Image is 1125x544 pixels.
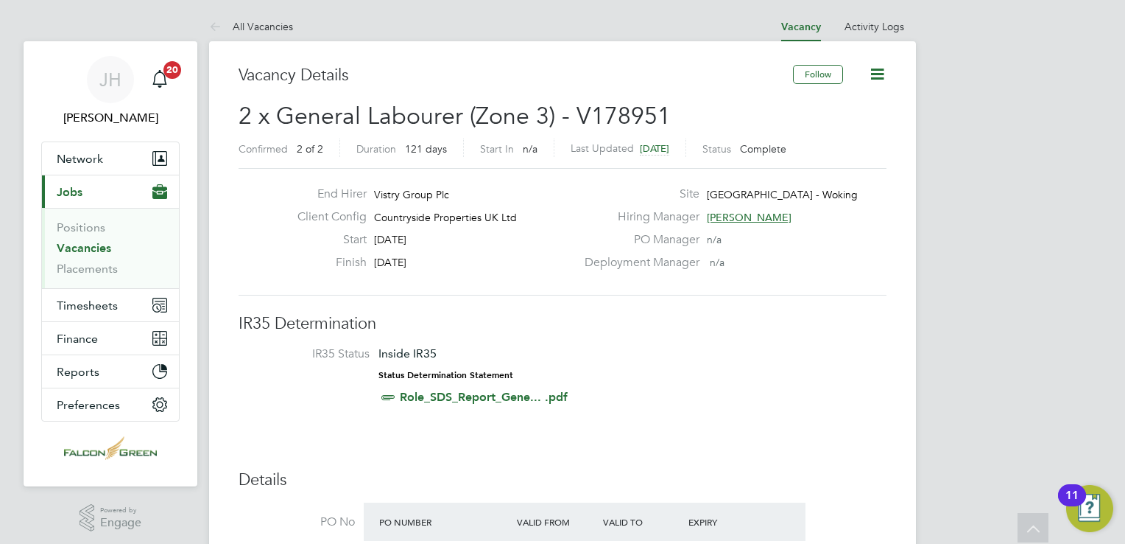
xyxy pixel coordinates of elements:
span: John Hearty [41,109,180,127]
span: Powered by [100,504,141,517]
span: Jobs [57,185,82,199]
span: JH [99,70,121,89]
button: Finance [42,322,179,355]
span: Network [57,152,103,166]
label: Client Config [286,209,367,225]
a: Placements [57,262,118,276]
span: n/a [523,142,537,156]
span: [PERSON_NAME] [707,211,791,224]
span: [DATE] [374,256,406,269]
button: Network [42,142,179,175]
span: 2 of 2 [297,142,323,156]
span: Preferences [57,398,120,412]
span: 2 x General Labourer (Zone 3) - V178951 [239,102,671,130]
label: Confirmed [239,142,288,156]
span: n/a [707,233,722,246]
a: Positions [57,220,105,234]
div: Jobs [42,208,179,288]
a: Powered byEngage [80,504,142,532]
span: Finance [57,332,98,346]
label: End Hirer [286,186,367,202]
div: Valid From [513,509,599,535]
h3: Details [239,470,886,491]
span: [GEOGRAPHIC_DATA] - Woking [707,188,858,201]
label: Duration [356,142,396,156]
button: Open Resource Center, 11 new notifications [1066,485,1113,532]
span: Inside IR35 [378,346,437,360]
a: 20 [145,56,174,103]
label: Start In [480,142,514,156]
div: Expiry [685,509,771,535]
span: Complete [740,142,786,156]
span: Countryside Properties UK Ltd [374,211,517,224]
label: Hiring Manager [576,209,699,225]
label: Site [576,186,699,202]
div: PO Number [375,509,513,535]
nav: Main navigation [24,41,197,487]
span: Engage [100,517,141,529]
img: falcongreen-logo-retina.png [64,436,157,460]
span: n/a [710,256,724,269]
label: Start [286,232,367,248]
h3: IR35 Determination [239,313,886,335]
label: PO Manager [576,232,699,248]
label: Finish [286,255,367,271]
span: 20 [163,61,181,79]
a: Role_SDS_Report_Gene... .pdf [400,390,568,404]
button: Preferences [42,388,179,421]
h3: Vacancy Details [239,65,793,86]
div: Valid To [599,509,685,535]
span: [DATE] [374,233,406,246]
a: Vacancy [781,21,821,33]
button: Jobs [42,175,179,208]
a: Go to home page [41,436,180,460]
label: Status [702,142,731,156]
button: Reports [42,355,179,388]
div: 11 [1065,495,1079,515]
span: Reports [57,365,99,379]
label: Deployment Manager [576,255,699,271]
a: Vacancies [57,241,111,255]
strong: Status Determination Statement [378,370,513,380]
a: Activity Logs [844,20,904,33]
label: Last Updated [571,142,634,155]
label: PO No [239,515,355,530]
span: Vistry Group Plc [374,188,449,201]
a: JH[PERSON_NAME] [41,56,180,127]
button: Follow [793,65,843,84]
span: [DATE] [640,142,669,155]
span: Timesheets [57,299,118,313]
span: 121 days [405,142,447,156]
label: IR35 Status [253,346,370,362]
button: Timesheets [42,289,179,321]
a: All Vacancies [209,20,293,33]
